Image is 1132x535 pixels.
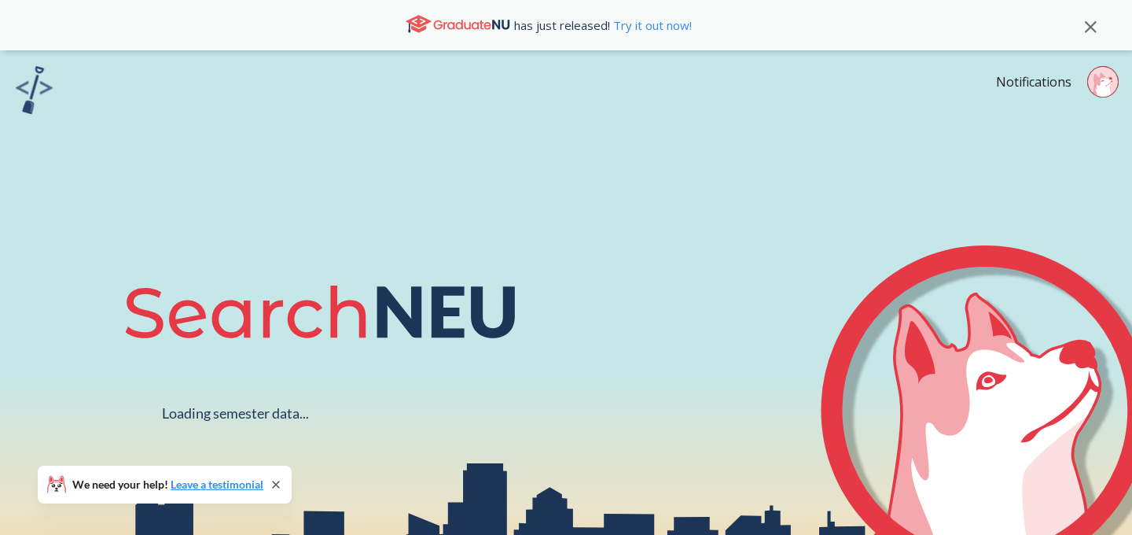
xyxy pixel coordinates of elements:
[16,66,53,114] img: sandbox logo
[162,404,309,422] div: Loading semester data...
[514,17,692,34] span: has just released!
[610,17,692,33] a: Try it out now!
[171,478,263,491] a: Leave a testimonial
[72,479,263,490] span: We need your help!
[16,66,53,119] a: sandbox logo
[996,73,1071,90] a: Notifications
